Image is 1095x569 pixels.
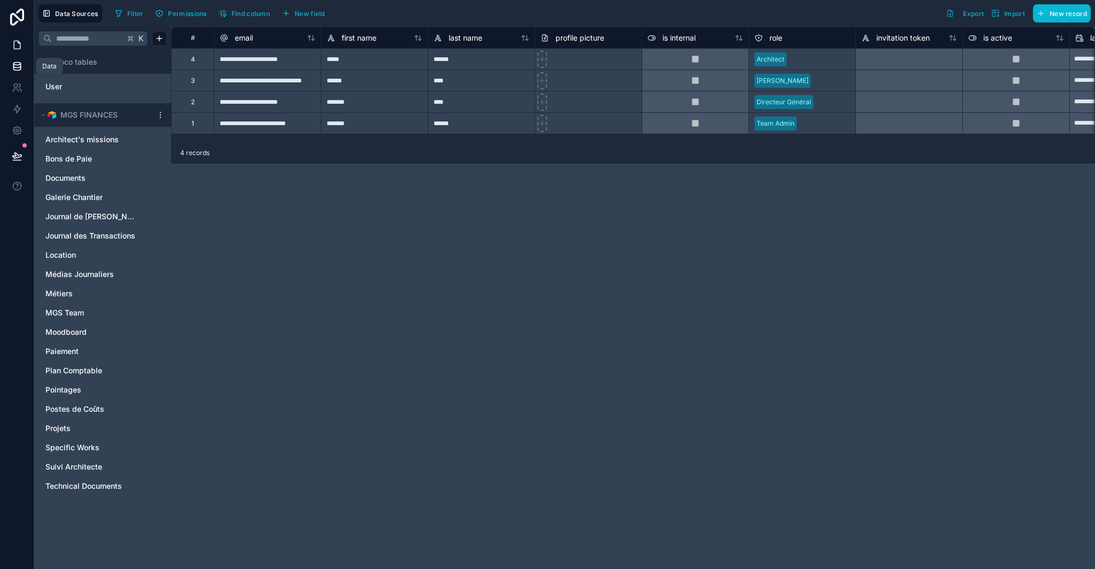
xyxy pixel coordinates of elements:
div: 1 [191,119,194,128]
div: Location [41,247,165,264]
div: Paiement [41,343,165,360]
div: Architect [757,55,784,64]
div: Team Admin [757,119,795,128]
div: Suivi Architecte [41,458,165,475]
span: Projets [45,423,71,434]
div: Postes de Coûts [41,401,165,418]
span: Moodboard [45,327,87,337]
div: 2 [191,98,195,106]
button: Filter [111,5,148,21]
a: Location [45,250,138,260]
span: 4 records [180,149,210,157]
a: Documents [45,173,138,183]
button: Noloco tables [38,55,160,70]
button: New field [278,5,329,21]
div: Technical Documents [41,478,165,495]
div: Data [42,62,57,71]
a: Journal de [PERSON_NAME] [45,211,138,222]
a: Suivi Architecte [45,462,138,472]
span: Métiers [45,288,73,299]
span: MGS Team [45,307,84,318]
div: MGS Team [41,304,165,321]
div: Bons de Paie [41,150,165,167]
div: Documents [41,170,165,187]
img: Airtable Logo [48,111,56,119]
div: Specific Works [41,439,165,456]
span: Galerie Chantier [45,192,103,203]
div: Journal de Chantier [41,208,165,225]
span: Postes de Coûts [45,404,104,414]
button: Export [942,4,988,22]
span: is internal [662,33,696,43]
div: 3 [191,76,195,85]
div: Pointages [41,381,165,398]
button: Import [988,4,1029,22]
span: Technical Documents [45,481,122,491]
span: Find column [232,10,270,18]
span: Pointages [45,385,81,395]
div: 4 [191,55,195,64]
span: profile picture [556,33,604,43]
div: Projets [41,420,165,437]
span: K [137,35,145,42]
span: Filter [127,10,144,18]
span: Plan Comptable [45,365,102,376]
div: # [180,34,206,42]
a: User [45,81,128,92]
span: invitation token [876,33,930,43]
a: MGS Team [45,307,138,318]
span: role [769,33,782,43]
button: Find column [215,5,274,21]
span: New record [1050,10,1087,18]
span: email [235,33,253,43]
span: Paiement [45,346,79,357]
button: Airtable LogoMGS FINANCES [38,107,152,122]
span: Suivi Architecte [45,462,102,472]
a: Médias Journaliers [45,269,138,280]
a: Moodboard [45,327,138,337]
a: Journal des Transactions [45,230,138,241]
div: Galerie Chantier [41,189,165,206]
button: New record [1033,4,1091,22]
a: Projets [45,423,138,434]
a: Plan Comptable [45,365,138,376]
span: last name [449,33,482,43]
span: Location [45,250,76,260]
div: Métiers [41,285,165,302]
div: Médias Journaliers [41,266,165,283]
a: Architect's missions [45,134,138,145]
span: Bons de Paie [45,153,92,164]
span: Export [963,10,984,18]
a: New record [1029,4,1091,22]
span: Import [1004,10,1025,18]
span: Specific Works [45,442,99,453]
span: Documents [45,173,86,183]
span: Journal des Transactions [45,230,135,241]
a: Technical Documents [45,481,138,491]
span: New field [295,10,325,18]
div: Plan Comptable [41,362,165,379]
span: is active [983,33,1012,43]
a: Galerie Chantier [45,192,138,203]
div: Journal des Transactions [41,227,165,244]
button: Data Sources [38,4,102,22]
span: Data Sources [55,10,98,18]
div: [PERSON_NAME] [757,76,808,86]
span: Architect's missions [45,134,119,145]
span: Permissions [168,10,206,18]
a: Bons de Paie [45,153,138,164]
a: Métiers [45,288,138,299]
span: Médias Journaliers [45,269,114,280]
a: Paiement [45,346,138,357]
div: Moodboard [41,324,165,341]
a: Specific Works [45,442,138,453]
div: Architect's missions [41,131,165,148]
span: Noloco tables [48,57,97,67]
a: Pointages [45,385,138,395]
span: first name [342,33,376,43]
button: Permissions [151,5,210,21]
a: Permissions [151,5,214,21]
a: Postes de Coûts [45,404,138,414]
div: User [41,78,165,95]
